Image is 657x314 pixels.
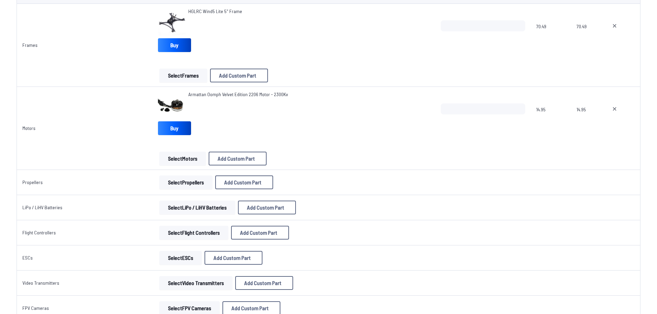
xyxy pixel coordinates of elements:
[218,156,255,161] span: Add Custom Part
[158,226,230,240] a: SelectFlight Controllers
[577,20,595,53] span: 70.49
[158,175,214,189] a: SelectPropellers
[159,226,228,240] button: SelectFlight Controllers
[158,251,203,265] a: SelectESCs
[22,305,49,311] a: FPV Cameras
[213,255,251,261] span: Add Custom Part
[159,175,212,189] button: SelectPropellers
[244,280,281,286] span: Add Custom Part
[536,20,566,53] span: 70.49
[210,69,268,82] button: Add Custom Part
[238,201,296,214] button: Add Custom Part
[158,121,191,135] a: Buy
[158,276,234,290] a: SelectVideo Transmitters
[22,204,62,210] a: LiPo / LiHV Batteries
[577,103,595,136] span: 14.95
[158,152,207,165] a: SelectMotors
[158,8,186,36] img: image
[159,251,202,265] button: SelectESCs
[158,38,191,52] a: Buy
[159,201,235,214] button: SelectLiPo / LiHV Batteries
[159,69,207,82] button: SelectFrames
[205,251,262,265] button: Add Custom Part
[22,179,43,185] a: Propellers
[22,42,38,48] a: Frames
[224,180,261,185] span: Add Custom Part
[219,73,256,78] span: Add Custom Part
[536,103,566,136] span: 14.95
[22,230,56,235] a: Flight Controllers
[231,305,269,311] span: Add Custom Part
[188,91,288,97] span: Armattan Oomph Velvet Edition 2206 Motor - 2300Kv
[235,276,293,290] button: Add Custom Part
[188,91,288,98] a: Armattan Oomph Velvet Edition 2206 Motor - 2300Kv
[209,152,267,165] button: Add Custom Part
[158,69,209,82] a: SelectFrames
[22,255,33,261] a: ESCs
[22,125,36,131] a: Motors
[188,8,242,14] span: HGLRC Wind5 Lite 5" Frame
[22,280,59,286] a: Video Transmitters
[231,226,289,240] button: Add Custom Part
[158,91,186,119] img: image
[240,230,277,235] span: Add Custom Part
[159,276,232,290] button: SelectVideo Transmitters
[215,175,273,189] button: Add Custom Part
[188,8,242,15] a: HGLRC Wind5 Lite 5" Frame
[159,152,206,165] button: SelectMotors
[158,201,237,214] a: SelectLiPo / LiHV Batteries
[247,205,284,210] span: Add Custom Part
